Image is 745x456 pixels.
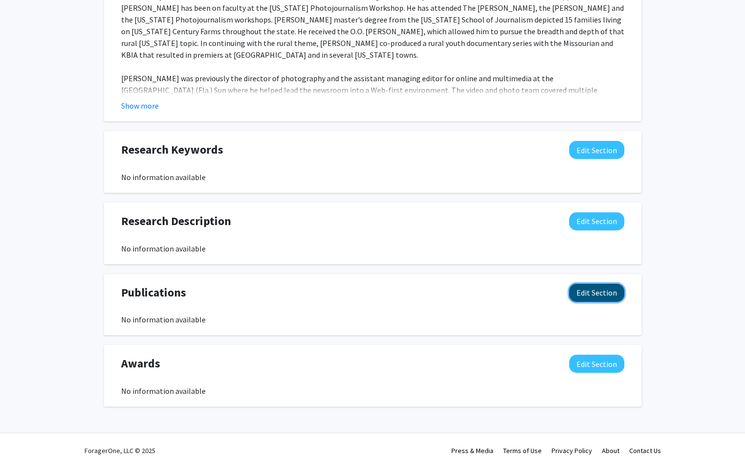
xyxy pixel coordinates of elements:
a: Press & Media [451,446,493,455]
div: No information available [121,243,624,254]
a: Contact Us [629,446,661,455]
button: Show more [121,100,159,112]
span: Research Description [121,212,231,230]
button: Edit Publications [569,284,624,302]
button: Edit Awards [569,355,624,373]
button: Edit Research Keywords [569,141,624,159]
a: Privacy Policy [552,446,592,455]
button: Edit Research Description [569,212,624,230]
a: About [602,446,619,455]
a: Terms of Use [503,446,542,455]
span: Publications [121,284,186,301]
span: Awards [121,355,160,372]
span: Research Keywords [121,141,223,159]
div: No information available [121,171,624,183]
iframe: Chat [7,412,42,449]
div: No information available [121,314,624,325]
div: No information available [121,385,624,397]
